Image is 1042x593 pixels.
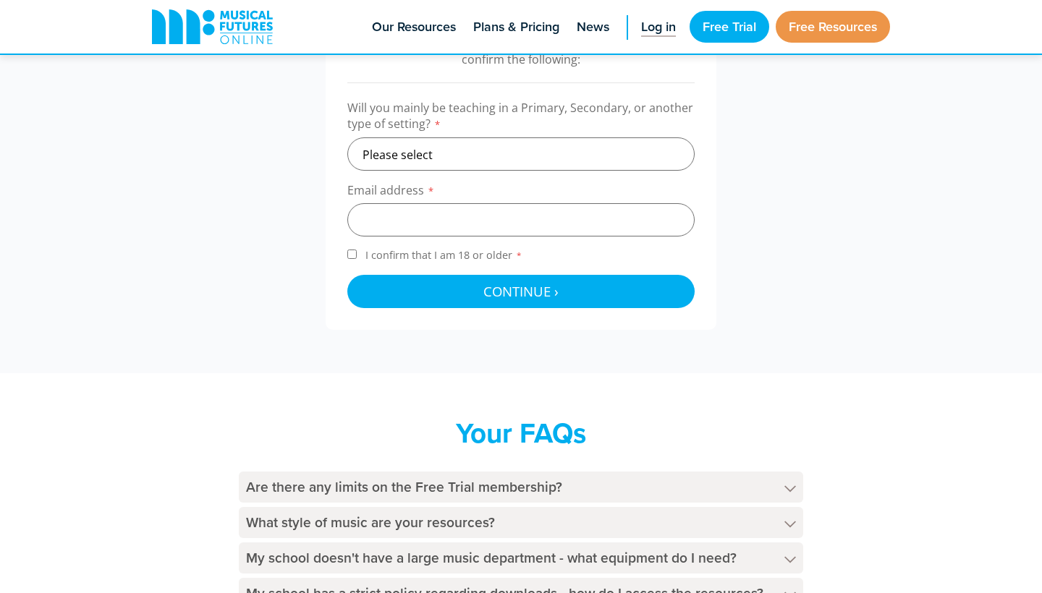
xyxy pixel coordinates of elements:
a: Free Trial [690,11,769,43]
h4: Are there any limits on the Free Trial membership? [239,472,803,503]
span: Our Resources [372,17,456,37]
h4: My school doesn't have a large music department - what equipment do I need? [239,542,803,573]
span: Plans & Pricing [473,17,559,37]
label: Email address [347,182,695,203]
h4: What style of music are your resources? [239,507,803,538]
span: Continue › [483,282,559,300]
span: Log in [641,17,676,37]
span: I confirm that I am 18 or older [363,248,525,262]
button: Continue › [347,275,695,308]
label: Will you mainly be teaching in a Primary, Secondary, or another type of setting? [347,100,695,137]
span: News [577,17,609,37]
a: Free Resources [776,11,890,43]
h2: Your FAQs [239,417,803,450]
input: I confirm that I am 18 or older* [347,249,357,259]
